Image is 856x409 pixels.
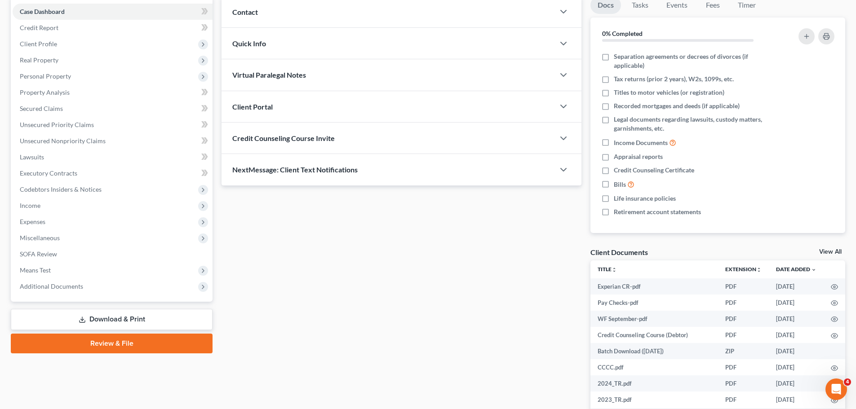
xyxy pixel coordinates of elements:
[769,327,824,343] td: [DATE]
[20,40,57,48] span: Client Profile
[13,101,213,117] a: Secured Claims
[232,8,258,16] span: Contact
[20,56,58,64] span: Real Property
[614,194,676,203] span: Life insurance policies
[769,391,824,408] td: [DATE]
[718,391,769,408] td: PDF
[20,88,70,96] span: Property Analysis
[13,246,213,262] a: SOFA Review
[13,20,213,36] a: Credit Report
[232,165,358,174] span: NextMessage: Client Text Notifications
[20,234,60,242] span: Miscellaneous
[13,149,213,165] a: Lawsuits
[769,375,824,391] td: [DATE]
[769,343,824,359] td: [DATE]
[20,137,106,145] span: Unsecured Nonpriority Claims
[718,359,769,375] td: PDF
[819,249,842,255] a: View All
[811,267,816,273] i: expand_more
[13,4,213,20] a: Case Dashboard
[614,138,668,147] span: Income Documents
[769,359,824,375] td: [DATE]
[13,117,213,133] a: Unsecured Priority Claims
[614,101,740,110] span: Recorded mortgages and deeds (if applicable)
[844,378,851,386] span: 4
[232,70,306,79] span: Virtual Paralegal Notes
[232,102,273,111] span: Client Portal
[590,359,718,375] td: CCCC.pdf
[590,278,718,295] td: Experian CR-pdf
[590,327,718,343] td: Credit Counseling Course (Debtor)
[232,134,335,142] span: Credit Counseling Course Invite
[20,185,102,193] span: Codebtors Insiders & Notices
[20,218,45,225] span: Expenses
[612,267,617,273] i: unfold_more
[718,311,769,327] td: PDF
[20,202,40,209] span: Income
[590,295,718,311] td: Pay Checks-pdf
[614,207,701,216] span: Retirement account statements
[614,52,774,70] span: Separation agreements or decrees of divorces (if applicable)
[20,282,83,290] span: Additional Documents
[590,375,718,391] td: 2024_TR.pdf
[11,334,213,353] a: Review & File
[614,180,626,189] span: Bills
[20,266,51,274] span: Means Test
[756,267,762,273] i: unfold_more
[598,266,617,273] a: Titleunfold_more
[11,309,213,330] a: Download & Print
[718,295,769,311] td: PDF
[590,343,718,359] td: Batch Download ([DATE])
[776,266,816,273] a: Date Added expand_more
[769,295,824,311] td: [DATE]
[20,24,58,31] span: Credit Report
[13,84,213,101] a: Property Analysis
[614,75,734,84] span: Tax returns (prior 2 years), W2s, 1099s, etc.
[13,165,213,181] a: Executory Contracts
[13,133,213,149] a: Unsecured Nonpriority Claims
[725,266,762,273] a: Extensionunfold_more
[20,153,44,161] span: Lawsuits
[718,343,769,359] td: ZIP
[614,166,694,175] span: Credit Counseling Certificate
[614,88,724,97] span: Titles to motor vehicles (or registration)
[20,169,77,177] span: Executory Contracts
[718,375,769,391] td: PDF
[718,278,769,295] td: PDF
[590,247,648,257] div: Client Documents
[769,311,824,327] td: [DATE]
[20,105,63,112] span: Secured Claims
[602,30,643,37] strong: 0% Completed
[769,278,824,295] td: [DATE]
[614,152,663,161] span: Appraisal reports
[20,250,57,258] span: SOFA Review
[20,8,65,15] span: Case Dashboard
[232,39,266,48] span: Quick Info
[590,391,718,408] td: 2023_TR.pdf
[718,327,769,343] td: PDF
[590,311,718,327] td: WF September-pdf
[614,115,774,133] span: Legal documents regarding lawsuits, custody matters, garnishments, etc.
[20,72,71,80] span: Personal Property
[825,378,847,400] iframe: Intercom live chat
[20,121,94,128] span: Unsecured Priority Claims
